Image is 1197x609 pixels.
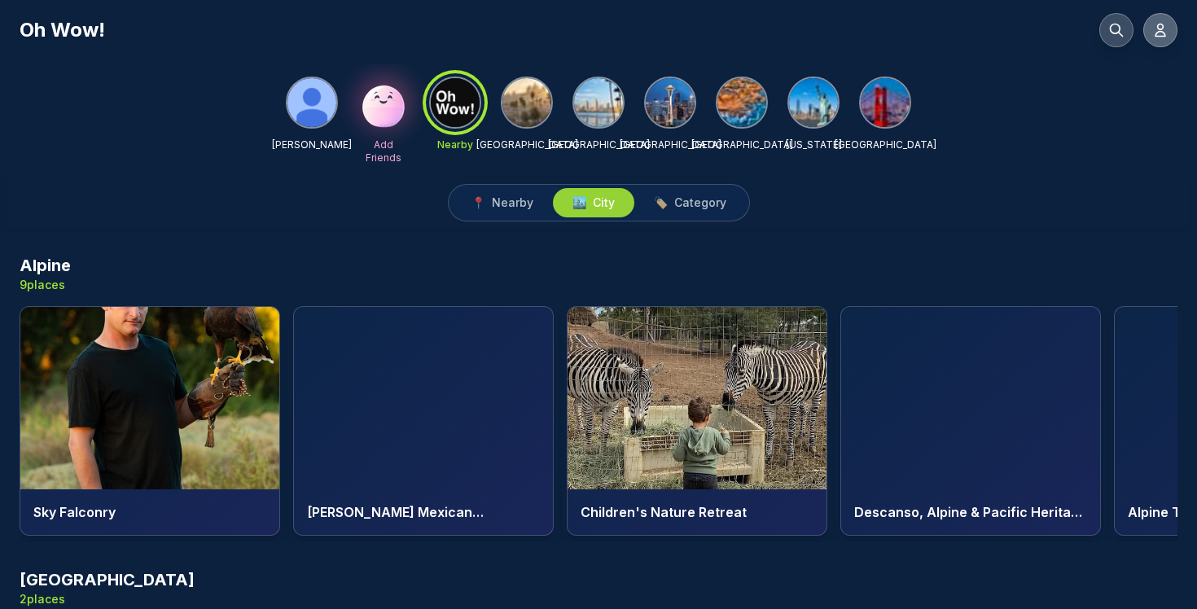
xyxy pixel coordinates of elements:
span: Category [674,195,726,211]
p: [GEOGRAPHIC_DATA] [691,138,793,151]
p: 2 places [20,591,195,607]
span: Nearby [492,195,533,211]
img: Add Friends [357,77,410,129]
p: [GEOGRAPHIC_DATA] [835,138,936,151]
img: Los Angeles [502,78,551,127]
img: Children's Nature Retreat [568,307,826,489]
h3: [GEOGRAPHIC_DATA] [20,568,195,591]
span: 🏙️ [572,195,586,211]
p: [GEOGRAPHIC_DATA] [548,138,650,151]
h4: Sky Falconry [33,502,266,522]
span: 📍 [471,195,485,211]
p: [US_STATE] [786,138,842,151]
img: Sky Falconry [20,307,279,489]
h1: Oh Wow! [20,17,105,43]
img: San Francisco [861,78,910,127]
img: Matthew Miller [287,78,336,127]
p: [PERSON_NAME] [272,138,352,151]
img: Orange County [717,78,766,127]
img: New York [789,78,838,127]
p: Nearby [437,138,473,151]
span: City [593,195,615,211]
p: [GEOGRAPHIC_DATA] [620,138,721,151]
p: Add Friends [357,138,410,164]
img: Descanso, Alpine & Pacific Heritage Railway [841,307,1100,489]
h3: Alpine [20,254,71,277]
button: 🏙️City [553,188,634,217]
p: [GEOGRAPHIC_DATA] [476,138,578,151]
img: Seattle [646,78,695,127]
span: 🏷️ [654,195,668,211]
button: 🏷️Category [634,188,746,217]
img: San Diego [574,78,623,127]
h4: Children's Nature Retreat [581,502,813,522]
img: Al Pancho's Mexican Restaurant [294,307,553,489]
button: 📍Nearby [452,188,553,217]
h4: Descanso, Alpine & Pacific Heritage Railway [854,502,1087,522]
h4: [PERSON_NAME] Mexican Restaurant [307,502,540,522]
p: 9 places [20,277,71,293]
